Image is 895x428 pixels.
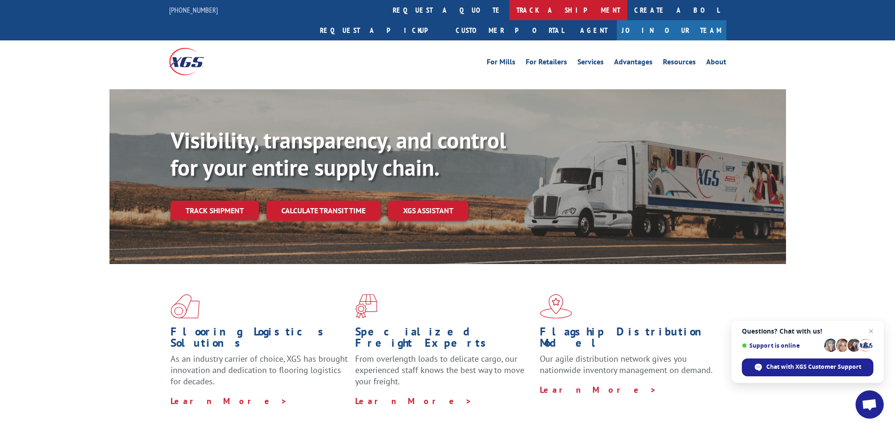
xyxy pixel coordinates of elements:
[313,20,449,40] a: Request a pickup
[540,326,717,353] h1: Flagship Distribution Model
[766,363,861,371] span: Chat with XGS Customer Support
[169,5,218,15] a: [PHONE_NUMBER]
[171,125,506,182] b: Visibility, transparency, and control for your entire supply chain.
[742,358,873,376] div: Chat with XGS Customer Support
[663,58,696,69] a: Resources
[171,326,348,353] h1: Flooring Logistics Solutions
[540,353,713,375] span: Our agile distribution network gives you nationwide inventory management on demand.
[449,20,571,40] a: Customer Portal
[742,342,821,349] span: Support is online
[540,294,572,319] img: xgs-icon-flagship-distribution-model-red
[617,20,726,40] a: Join Our Team
[571,20,617,40] a: Agent
[171,353,348,387] span: As an industry carrier of choice, XGS has brought innovation and dedication to flooring logistics...
[614,58,653,69] a: Advantages
[856,390,884,419] div: Open chat
[388,201,468,221] a: XGS ASSISTANT
[355,353,533,395] p: From overlength loads to delicate cargo, our experienced staff knows the best way to move your fr...
[865,326,877,337] span: Close chat
[171,201,259,220] a: Track shipment
[171,294,200,319] img: xgs-icon-total-supply-chain-intelligence-red
[171,396,288,406] a: Learn More >
[266,201,381,221] a: Calculate transit time
[706,58,726,69] a: About
[355,294,377,319] img: xgs-icon-focused-on-flooring-red
[355,396,472,406] a: Learn More >
[526,58,567,69] a: For Retailers
[577,58,604,69] a: Services
[742,327,873,335] span: Questions? Chat with us!
[355,326,533,353] h1: Specialized Freight Experts
[540,384,657,395] a: Learn More >
[487,58,515,69] a: For Mills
